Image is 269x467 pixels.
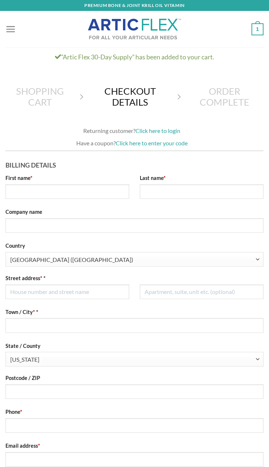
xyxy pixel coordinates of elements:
[164,175,166,181] abbr: required
[88,18,181,40] img: Artic Flex
[5,208,264,216] label: Company name
[5,157,264,170] h3: Billing Details
[5,138,264,148] div: Have a coupon?
[5,252,264,267] span: Country
[33,309,35,315] abbr: required
[5,284,129,299] input: House number and street name
[10,252,255,267] span: United States (US)
[5,242,264,250] label: Country
[5,352,264,366] span: State / County
[5,442,264,450] label: Email address
[5,174,129,182] label: First name
[5,19,16,39] a: Menu
[5,308,264,316] label: Town / City
[88,86,172,108] a: Checkout details
[5,86,75,108] a: Shopping Cart
[135,127,180,134] a: Click here to login
[84,3,185,8] strong: PREMIUM BONE & JOINT KRILL OIL VITAMIN
[5,374,264,382] label: Postcode / ZIP
[140,284,264,299] input: Apartment, suite, unit etc. (optional)
[20,409,22,415] abbr: required
[251,23,264,35] strong: 1
[40,275,42,281] abbr: required
[5,342,264,350] label: State / County
[140,174,264,182] label: Last name
[38,443,40,449] abbr: required
[10,352,255,367] span: New York
[5,126,264,136] div: Returning customer?
[251,18,264,40] a: 1
[116,140,188,146] a: Click here to enter your code
[5,408,264,416] label: Phone
[30,175,32,181] abbr: required
[5,274,129,282] label: Street address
